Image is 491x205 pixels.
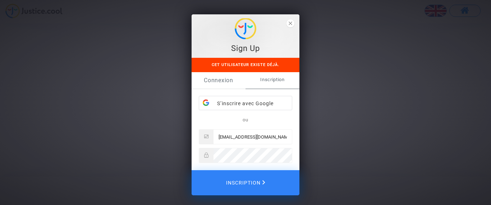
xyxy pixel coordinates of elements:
[192,72,245,89] a: Connexion
[245,72,299,87] span: Inscription
[243,117,248,122] span: ou
[214,148,292,163] input: Password
[226,175,265,190] span: Inscription
[286,19,294,27] span: close
[199,96,292,111] div: S’inscrire avec Google
[192,170,299,195] button: Inscription
[212,62,279,67] span: Cet utilisateur existe déjà.
[196,43,295,54] div: Sign Up
[214,130,292,144] input: Email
